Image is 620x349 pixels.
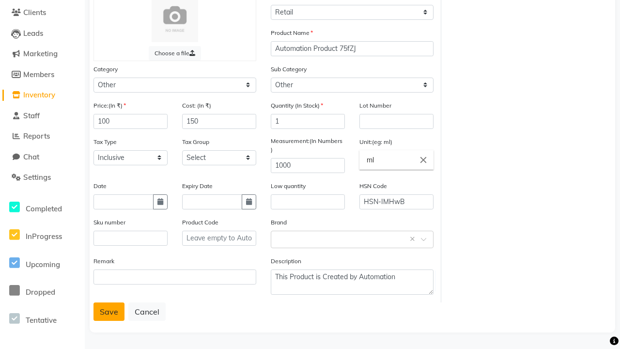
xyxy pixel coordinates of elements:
[23,131,50,141] span: Reports
[23,8,46,17] span: Clients
[93,218,125,227] label: Sku number
[271,65,307,74] label: Sub Category
[93,65,118,74] label: Category
[23,49,58,58] span: Marketing
[2,7,82,18] a: Clients
[26,260,60,269] span: Upcoming
[182,138,209,146] label: Tax Group
[26,232,62,241] span: InProgress
[23,173,51,182] span: Settings
[2,131,82,142] a: Reports
[23,29,43,38] span: Leads
[182,101,211,110] label: Cost: (In ₹)
[271,257,301,266] label: Description
[23,70,54,79] span: Members
[2,69,82,80] a: Members
[93,101,126,110] label: Price:(In ₹)
[128,302,166,321] button: Cancel
[26,287,55,297] span: Dropped
[410,234,418,244] span: Clear all
[149,46,201,61] label: Choose a file
[271,182,306,190] label: Low quantity
[23,111,40,120] span: Staff
[2,152,82,163] a: Chat
[271,218,287,227] label: Brand
[23,152,39,161] span: Chat
[26,316,57,325] span: Tentative
[93,182,107,190] label: Date
[2,28,82,39] a: Leads
[26,204,62,213] span: Completed
[271,29,313,37] label: Product Name
[182,182,213,190] label: Expiry Date
[182,218,218,227] label: Product Code
[271,101,323,110] label: Quantity (In Stock)
[2,48,82,60] a: Marketing
[182,231,256,246] input: Leave empty to Autogenerate
[93,257,114,266] label: Remark
[93,302,124,321] button: Save
[359,101,391,110] label: Lot Number
[2,172,82,183] a: Settings
[359,182,387,190] label: HSN Code
[2,111,82,122] a: Staff
[93,138,117,146] label: Tax Type
[2,90,82,101] a: Inventory
[23,90,55,99] span: Inventory
[359,138,392,146] label: Unit:(eg: ml)
[418,155,429,165] i: Close
[271,137,345,154] label: Measurement:(In Numbers )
